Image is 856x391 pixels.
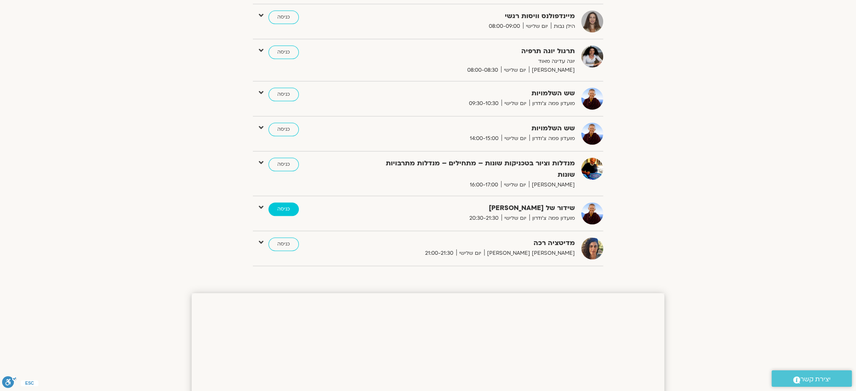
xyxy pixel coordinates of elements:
[268,11,299,24] a: כניסה
[501,214,529,223] span: יום שלישי
[268,123,299,136] a: כניסה
[772,370,852,387] a: יצירת קשר
[523,22,551,31] span: יום שלישי
[529,99,575,108] span: מועדון פמה צ'ודרון
[501,181,529,189] span: יום שלישי
[486,22,523,31] span: 08:00-09:00
[368,158,575,181] strong: מנדלות וציור בטכניקות שונות – מתחילים – מנדלות מתרבויות שונות
[800,374,831,385] span: יצירת קשר
[464,66,501,75] span: 08:00-08:30
[368,237,575,249] strong: מדיטציה רכה
[368,88,575,99] strong: שש השלמויות
[368,57,575,66] p: יוגה עדינה מאוד
[466,214,501,223] span: 20:30-21:30
[368,11,575,22] strong: מיינדפולנס וויסות רגשי
[268,202,299,216] a: כניסה
[551,22,575,31] span: הילן נבות
[422,249,456,258] span: 21:00-21:30
[529,181,575,189] span: [PERSON_NAME]
[467,134,501,143] span: 14:00-15:00
[456,249,484,258] span: יום שלישי
[529,66,575,75] span: [PERSON_NAME]
[529,214,575,223] span: מועדון פמה צ'ודרון
[484,249,575,258] span: [PERSON_NAME] [PERSON_NAME]
[268,158,299,171] a: כניסה
[501,134,529,143] span: יום שלישי
[268,237,299,251] a: כניסה
[368,46,575,57] strong: תרגול יוגה תרפיה
[268,46,299,59] a: כניסה
[501,66,529,75] span: יום שלישי
[268,88,299,101] a: כניסה
[467,181,501,189] span: 16:00-17:00
[368,202,575,214] strong: שידור של [PERSON_NAME]
[466,99,501,108] span: 09:30-10:30
[529,134,575,143] span: מועדון פמה צ'ודרון
[368,123,575,134] strong: שש השלמויות
[501,99,529,108] span: יום שלישי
